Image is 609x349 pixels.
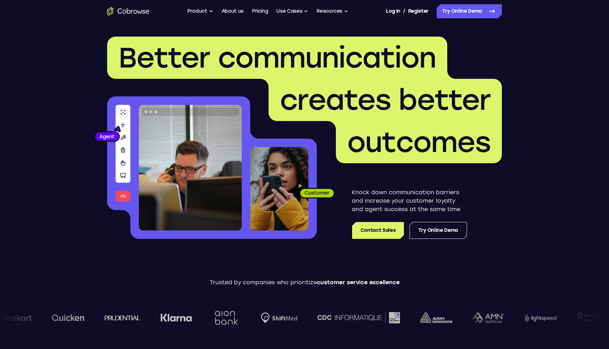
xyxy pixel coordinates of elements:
a: Try Online Demo [437,4,502,18]
button: Use Cases [276,4,308,18]
a: Contact Sales [352,222,404,239]
img: AMN Healthcare [472,312,504,323]
img: A customer support agent talking on the phone [139,105,242,230]
p: Knock down communication barriers and increase your customer loyalty and agent success at the sam... [352,188,467,214]
a: Pricing [252,4,268,18]
a: Register [408,4,429,18]
img: Shiftmed [261,312,297,323]
button: Resources [316,4,348,18]
span: Better communication [118,41,436,75]
img: Klarna [160,313,192,322]
img: avery-dennison [420,312,452,323]
span: customer service excellence [317,279,400,286]
span: outcomes [347,125,491,159]
a: Try Online Demo [410,222,467,239]
img: prudential [105,315,140,321]
img: CDC Informatique [318,312,400,323]
img: Aion Bank [212,304,241,332]
span: / [403,7,405,15]
span: creates better [280,83,491,117]
button: Product [187,4,213,18]
a: About us [222,4,244,18]
img: A customer holding their phone [250,147,308,230]
a: Log In [386,4,400,18]
a: Go to the home page [107,7,149,15]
